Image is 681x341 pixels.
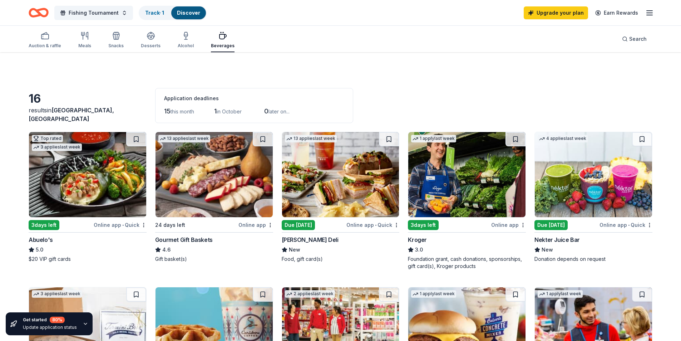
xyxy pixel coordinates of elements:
[29,4,49,21] a: Home
[69,9,119,17] span: Fishing Tournament
[211,29,235,52] button: Beverages
[164,107,171,115] span: 15
[408,132,525,217] img: Image for Kroger
[29,220,59,230] div: 3 days left
[155,235,213,244] div: Gourmet Gift Baskets
[29,107,114,122] span: in
[282,255,400,263] div: Food, gift card(s)
[211,43,235,49] div: Beverages
[155,255,273,263] div: Gift basket(s)
[591,6,642,19] a: Earn Rewards
[29,132,146,217] img: Image for Abuelo's
[32,143,82,151] div: 3 applies last week
[628,222,630,228] span: •
[178,29,194,52] button: Alcohol
[346,220,399,229] div: Online app Quick
[94,220,147,229] div: Online app Quick
[29,107,114,122] span: [GEOGRAPHIC_DATA], [GEOGRAPHIC_DATA]
[534,235,580,244] div: Nekter Juice Bar
[29,92,147,106] div: 16
[411,290,456,298] div: 1 apply last week
[282,235,339,244] div: [PERSON_NAME] Deli
[535,132,652,217] img: Image for Nekter Juice Bar
[36,245,43,254] span: 5.0
[54,6,133,20] button: Fishing Tournament
[108,29,124,52] button: Snacks
[32,135,63,142] div: Top rated
[408,132,526,270] a: Image for Kroger1 applylast week3days leftOnline appKroger3.0Foundation grant, cash donations, sp...
[108,43,124,49] div: Snacks
[139,6,207,20] button: Track· 1Discover
[155,132,273,263] a: Image for Gourmet Gift Baskets13 applieslast week24 days leftOnline appGourmet Gift Baskets4.6Gif...
[29,43,61,49] div: Auction & raffle
[177,10,200,16] a: Discover
[141,29,161,52] button: Desserts
[268,108,290,115] span: later on...
[616,32,652,46] button: Search
[285,290,335,298] div: 2 applies last week
[141,43,161,49] div: Desserts
[524,6,588,19] a: Upgrade your plan
[408,220,439,230] div: 3 days left
[542,245,553,254] span: New
[491,220,526,229] div: Online app
[214,107,217,115] span: 1
[29,132,147,263] a: Image for Abuelo's Top rated3 applieslast week3days leftOnline app•QuickAbuelo's5.0$20 VIP gift c...
[238,220,273,229] div: Online app
[156,132,273,217] img: Image for Gourmet Gift Baskets
[289,245,300,254] span: New
[411,135,456,142] div: 1 apply last week
[162,245,171,254] span: 4.6
[534,132,652,263] a: Image for Nekter Juice Bar4 applieslast weekDue [DATE]Online app•QuickNekter Juice BarNewDonation...
[122,222,124,228] span: •
[23,317,77,323] div: Get started
[29,235,53,244] div: Abuelo's
[282,132,400,263] a: Image for McAlister's Deli13 applieslast weekDue [DATE]Online app•Quick[PERSON_NAME] DeliNewFood,...
[217,108,242,115] span: in October
[264,107,268,115] span: 0
[375,222,376,228] span: •
[155,221,185,229] div: 24 days left
[78,29,91,52] button: Meals
[171,108,194,115] span: this month
[23,325,77,330] div: Update application status
[158,135,210,142] div: 13 applies last week
[29,106,147,123] div: results
[629,35,647,43] span: Search
[282,220,315,230] div: Due [DATE]
[50,317,65,323] div: 80 %
[145,10,164,16] a: Track· 1
[78,43,91,49] div: Meals
[164,94,344,103] div: Application deadlines
[599,220,652,229] div: Online app Quick
[534,255,652,263] div: Donation depends on request
[282,132,399,217] img: Image for McAlister's Deli
[408,235,427,244] div: Kroger
[29,29,61,52] button: Auction & raffle
[29,255,147,263] div: $20 VIP gift cards
[32,290,82,298] div: 3 applies last week
[408,255,526,270] div: Foundation grant, cash donations, sponsorships, gift card(s), Kroger products
[285,135,337,142] div: 13 applies last week
[534,220,568,230] div: Due [DATE]
[538,135,588,142] div: 4 applies last week
[538,290,583,298] div: 1 apply last week
[178,43,194,49] div: Alcohol
[415,245,423,254] span: 3.0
